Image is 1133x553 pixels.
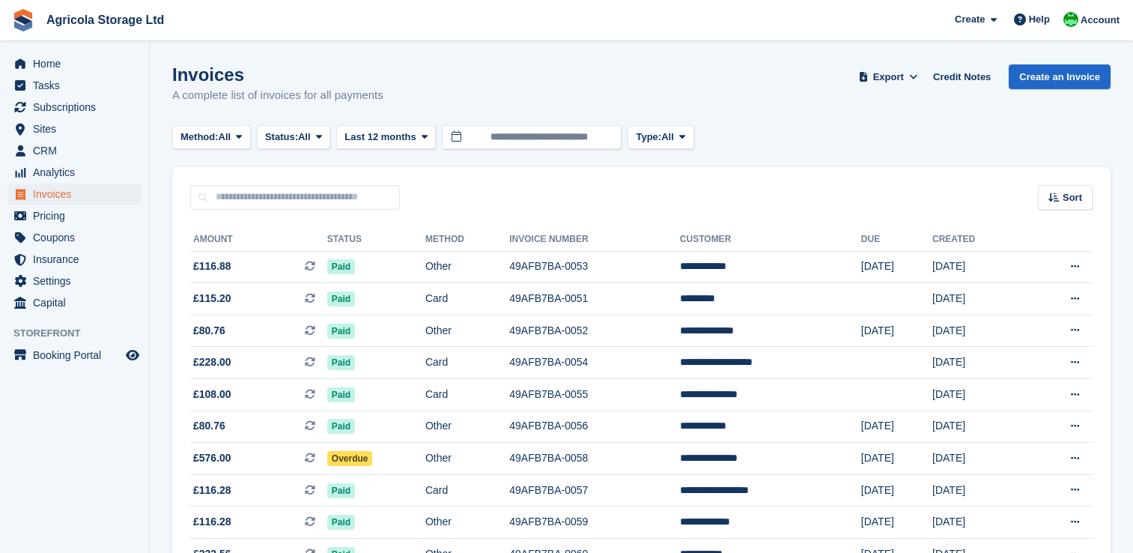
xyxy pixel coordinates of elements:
td: Card [425,347,509,379]
td: Card [425,283,509,315]
span: Analytics [33,162,123,183]
button: Export [855,64,921,89]
span: Booking Portal [33,345,123,366]
a: menu [7,162,142,183]
span: Subscriptions [33,97,123,118]
td: [DATE] [932,474,1024,507]
td: Other [425,411,509,443]
span: Paid [327,419,355,434]
td: [DATE] [932,379,1024,411]
th: Created [932,228,1024,252]
button: Status: All [257,125,330,150]
td: [DATE] [861,474,932,507]
td: Card [425,379,509,411]
td: 49AFB7BA-0056 [509,411,680,443]
td: 49AFB7BA-0054 [509,347,680,379]
a: menu [7,118,142,139]
span: Invoices [33,184,123,205]
td: 49AFB7BA-0059 [509,507,680,539]
span: Create [955,12,985,27]
span: Paid [327,515,355,530]
img: stora-icon-8386f47178a22dfd0bd8f6a31ec36ba5ce8667c1dd55bd0f319d3a0aa187defe.svg [12,9,34,31]
span: Paid [327,387,355,402]
th: Method [425,228,509,252]
span: Insurance [33,249,123,270]
a: menu [7,75,142,96]
span: Overdue [327,451,373,466]
span: Sites [33,118,123,139]
th: Due [861,228,932,252]
td: Other [425,507,509,539]
span: Paid [327,291,355,306]
td: [DATE] [861,315,932,347]
span: £80.76 [193,418,225,434]
td: [DATE] [932,443,1024,475]
span: £576.00 [193,450,231,466]
th: Amount [190,228,327,252]
th: Customer [680,228,861,252]
button: Method: All [172,125,251,150]
th: Invoice Number [509,228,680,252]
td: 49AFB7BA-0051 [509,283,680,315]
td: 49AFB7BA-0053 [509,251,680,283]
td: 49AFB7BA-0052 [509,315,680,347]
a: menu [7,227,142,248]
td: [DATE] [861,507,932,539]
h1: Invoices [172,64,383,85]
td: Other [425,443,509,475]
td: [DATE] [861,411,932,443]
span: Paid [327,324,355,339]
span: £80.76 [193,323,225,339]
td: [DATE] [861,251,932,283]
span: CRM [33,140,123,161]
span: £116.88 [193,259,231,274]
span: Tasks [33,75,123,96]
span: Sort [1063,190,1082,205]
a: menu [7,271,142,291]
span: £116.28 [193,483,231,498]
span: Storefront [13,326,149,341]
span: Capital [33,292,123,313]
td: Card [425,474,509,507]
td: [DATE] [932,251,1024,283]
span: All [661,130,674,145]
td: [DATE] [932,347,1024,379]
a: menu [7,205,142,226]
td: [DATE] [932,283,1024,315]
span: Export [873,70,904,85]
td: 49AFB7BA-0058 [509,443,680,475]
a: menu [7,345,142,366]
a: menu [7,292,142,313]
td: [DATE] [861,443,932,475]
a: menu [7,53,142,74]
span: Coupons [33,227,123,248]
td: Other [425,315,509,347]
img: Tania Davies [1063,12,1078,27]
span: Method: [180,130,219,145]
span: £115.20 [193,291,231,306]
td: 49AFB7BA-0057 [509,474,680,507]
span: Paid [327,355,355,370]
span: £108.00 [193,387,231,402]
a: menu [7,184,142,205]
td: 49AFB7BA-0055 [509,379,680,411]
span: Paid [327,259,355,274]
span: Account [1081,13,1120,28]
span: All [298,130,311,145]
td: [DATE] [932,315,1024,347]
span: Home [33,53,123,74]
span: Type: [636,130,661,145]
a: menu [7,140,142,161]
span: £116.28 [193,514,231,530]
span: Status: [265,130,298,145]
button: Last 12 months [336,125,436,150]
td: [DATE] [932,411,1024,443]
span: Paid [327,483,355,498]
span: Settings [33,271,123,291]
td: Other [425,251,509,283]
a: Agricola Storage Ltd [40,7,170,32]
button: Type: All [628,125,693,150]
span: All [219,130,231,145]
span: Last 12 months [344,130,416,145]
span: Pricing [33,205,123,226]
